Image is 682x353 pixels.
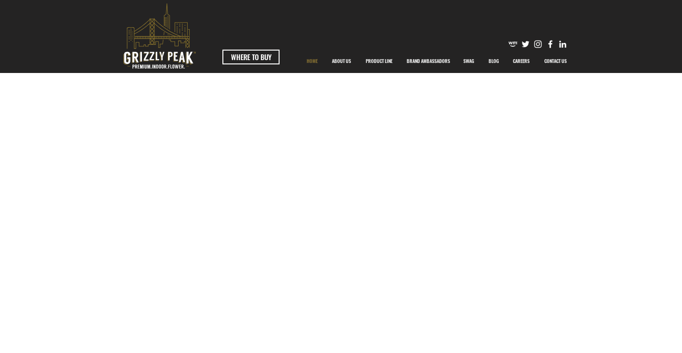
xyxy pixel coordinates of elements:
[521,39,531,49] img: Twitter
[402,49,455,73] p: BRAND AMBASSADORS
[459,49,479,73] p: SWAG
[537,49,574,73] a: CONTACT US
[533,39,543,49] img: Instagram
[481,49,506,73] a: BLOG
[231,52,271,62] span: WHERE TO BUY
[545,39,555,49] img: Facebook
[506,49,537,73] a: CAREERS
[299,49,325,73] a: HOME
[302,49,322,73] p: HOME
[456,49,481,73] a: SWAG
[540,49,572,73] p: CONTACT US
[325,49,358,73] a: ABOUT US
[484,49,504,73] p: BLOG
[123,3,196,69] svg: premium-indoor-flower
[361,49,397,73] p: PRODUCT LINE
[299,49,574,73] nav: Site
[508,39,518,49] img: weedmaps
[400,49,456,73] div: BRAND AMBASSADORS
[222,50,280,64] a: WHERE TO BUY
[327,49,356,73] p: ABOUT US
[358,49,400,73] a: PRODUCT LINE
[508,49,534,73] p: CAREERS
[508,39,568,49] ul: Social Bar
[558,39,568,49] img: Likedin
